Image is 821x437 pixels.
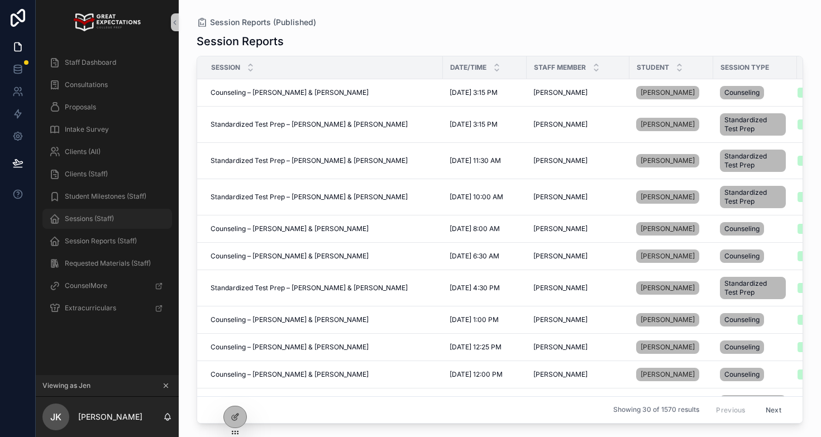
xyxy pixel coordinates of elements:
[724,370,760,379] span: Counseling
[74,13,140,31] img: App logo
[42,164,172,184] a: Clients (Staff)
[758,401,789,419] button: Next
[42,142,172,162] a: Clients (All)
[533,224,588,233] span: [PERSON_NAME]
[533,315,588,324] span: [PERSON_NAME]
[636,368,699,381] a: [PERSON_NAME]
[36,45,179,333] div: scrollable content
[720,366,790,383] a: Counseling
[720,147,790,174] a: Standardized Test Prep
[65,259,151,268] span: Requested Materials (Staff)
[636,338,707,356] a: [PERSON_NAME]
[211,224,369,233] span: Counseling – [PERSON_NAME] & [PERSON_NAME]
[533,193,588,201] span: [PERSON_NAME]
[724,224,760,233] span: Counseling
[613,406,699,415] span: Showing 30 of 1570 results
[78,411,142,422] p: [PERSON_NAME]
[65,237,137,246] span: Session Reports (Staff)
[65,281,107,290] span: CounselMore
[636,116,707,133] a: [PERSON_NAME]
[724,315,760,324] span: Counseling
[533,120,623,129] a: [PERSON_NAME]
[42,381,90,390] span: Viewing as Jen
[720,247,790,265] a: Counseling
[533,193,623,201] a: [PERSON_NAME]
[636,188,707,206] a: [PERSON_NAME]
[450,88,520,97] a: [DATE] 3:15 PM
[65,58,116,67] span: Staff Dashboard
[533,252,588,261] span: [PERSON_NAME]
[197,33,284,49] h1: Session Reports
[533,284,623,292] a: [PERSON_NAME]
[636,84,707,102] a: [PERSON_NAME]
[720,393,790,420] a: Standardized Test Prep
[724,188,781,206] span: Standardized Test Prep
[211,315,369,324] span: Counseling – [PERSON_NAME] & [PERSON_NAME]
[724,279,781,297] span: Standardized Test Prep
[42,52,172,73] a: Staff Dashboard
[211,284,436,292] a: Standardized Test Prep – [PERSON_NAME] & [PERSON_NAME]
[720,111,790,138] a: Standardized Test Prep
[533,315,623,324] a: [PERSON_NAME]
[450,315,499,324] span: [DATE] 1:00 PM
[450,252,520,261] a: [DATE] 6:30 AM
[211,315,436,324] a: Counseling – [PERSON_NAME] & [PERSON_NAME]
[42,186,172,207] a: Student Milestones (Staff)
[720,275,790,301] a: Standardized Test Prep
[42,276,172,296] a: CounselMore
[533,88,623,97] a: [PERSON_NAME]
[450,224,500,233] span: [DATE] 8:00 AM
[450,224,520,233] a: [DATE] 8:00 AM
[450,315,520,324] a: [DATE] 1:00 PM
[65,147,101,156] span: Clients (All)
[65,170,108,179] span: Clients (Staff)
[636,279,707,297] a: [PERSON_NAME]
[724,252,760,261] span: Counseling
[533,156,623,165] a: [PERSON_NAME]
[450,284,500,292] span: [DATE] 4:30 PM
[724,152,781,170] span: Standardized Test Prep
[636,152,707,170] a: [PERSON_NAME]
[65,192,146,201] span: Student Milestones (Staff)
[724,116,781,133] span: Standardized Test Prep
[636,366,707,383] a: [PERSON_NAME]
[720,84,790,102] a: Counseling
[533,370,623,379] a: [PERSON_NAME]
[65,304,116,313] span: Extracurriculars
[211,193,408,201] span: Standardized Test Prep – [PERSON_NAME] & [PERSON_NAME]
[42,253,172,273] a: Requested Materials (Staff)
[720,338,790,356] a: Counseling
[42,119,172,140] a: Intake Survey
[636,313,699,326] a: [PERSON_NAME]
[636,340,699,354] a: [PERSON_NAME]
[50,410,61,424] span: JK
[211,63,240,72] span: Session
[42,97,172,117] a: Proposals
[724,343,760,352] span: Counseling
[42,298,172,318] a: Extracurriculars
[211,156,436,165] a: Standardized Test Prep – [PERSON_NAME] & [PERSON_NAME]
[641,88,695,97] span: [PERSON_NAME]
[533,156,588,165] span: [PERSON_NAME]
[636,86,699,99] a: [PERSON_NAME]
[641,120,695,129] span: [PERSON_NAME]
[65,103,96,112] span: Proposals
[533,343,623,352] a: [PERSON_NAME]
[641,156,695,165] span: [PERSON_NAME]
[533,120,588,129] span: [PERSON_NAME]
[211,224,436,233] a: Counseling – [PERSON_NAME] & [PERSON_NAME]
[720,220,790,238] a: Counseling
[450,193,503,201] span: [DATE] 10:00 AM
[65,80,108,89] span: Consultations
[211,88,369,97] span: Counseling – [PERSON_NAME] & [PERSON_NAME]
[42,75,172,95] a: Consultations
[720,311,790,329] a: Counseling
[450,370,503,379] span: [DATE] 12:00 PM
[211,120,408,129] span: Standardized Test Prep – [PERSON_NAME] & [PERSON_NAME]
[211,252,436,261] a: Counseling – [PERSON_NAME] & [PERSON_NAME]
[450,343,520,352] a: [DATE] 12:25 PM
[533,284,588,292] span: [PERSON_NAME]
[636,222,699,236] a: [PERSON_NAME]
[65,125,109,134] span: Intake Survey
[641,315,695,324] span: [PERSON_NAME]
